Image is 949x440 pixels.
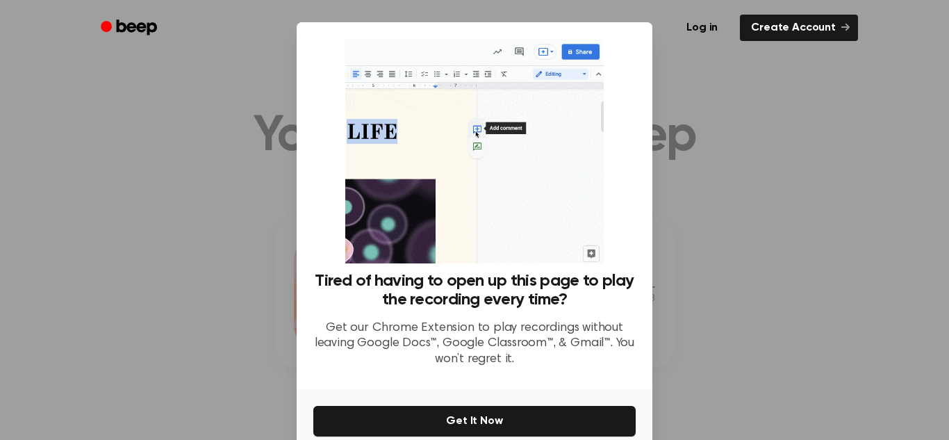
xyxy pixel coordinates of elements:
a: Create Account [740,15,858,41]
a: Beep [91,15,170,42]
h3: Tired of having to open up this page to play the recording every time? [313,272,636,309]
img: Beep extension in action [345,39,603,263]
p: Get our Chrome Extension to play recordings without leaving Google Docs™, Google Classroom™, & Gm... [313,320,636,368]
a: Log in [672,12,732,44]
button: Get It Now [313,406,636,437]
